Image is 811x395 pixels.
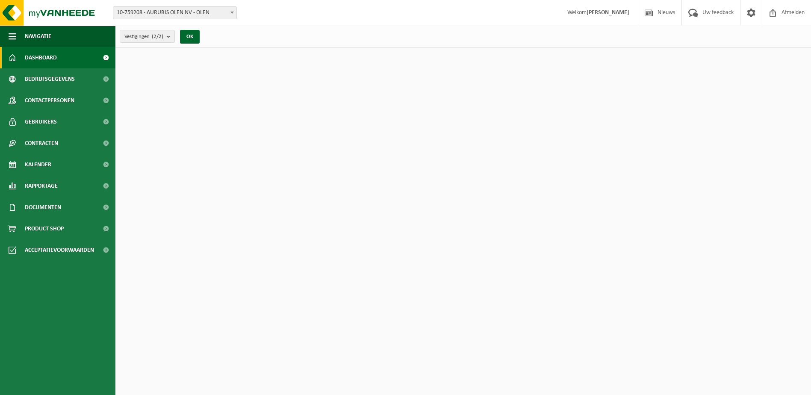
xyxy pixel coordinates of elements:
[113,6,237,19] span: 10-759208 - AURUBIS OLEN NV - OLEN
[152,34,163,39] count: (2/2)
[25,133,58,154] span: Contracten
[124,30,163,43] span: Vestigingen
[587,9,629,16] strong: [PERSON_NAME]
[25,154,51,175] span: Kalender
[25,239,94,261] span: Acceptatievoorwaarden
[25,197,61,218] span: Documenten
[25,90,74,111] span: Contactpersonen
[25,47,57,68] span: Dashboard
[25,175,58,197] span: Rapportage
[25,111,57,133] span: Gebruikers
[120,30,175,43] button: Vestigingen(2/2)
[25,68,75,90] span: Bedrijfsgegevens
[180,30,200,44] button: OK
[25,218,64,239] span: Product Shop
[113,7,236,19] span: 10-759208 - AURUBIS OLEN NV - OLEN
[25,26,51,47] span: Navigatie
